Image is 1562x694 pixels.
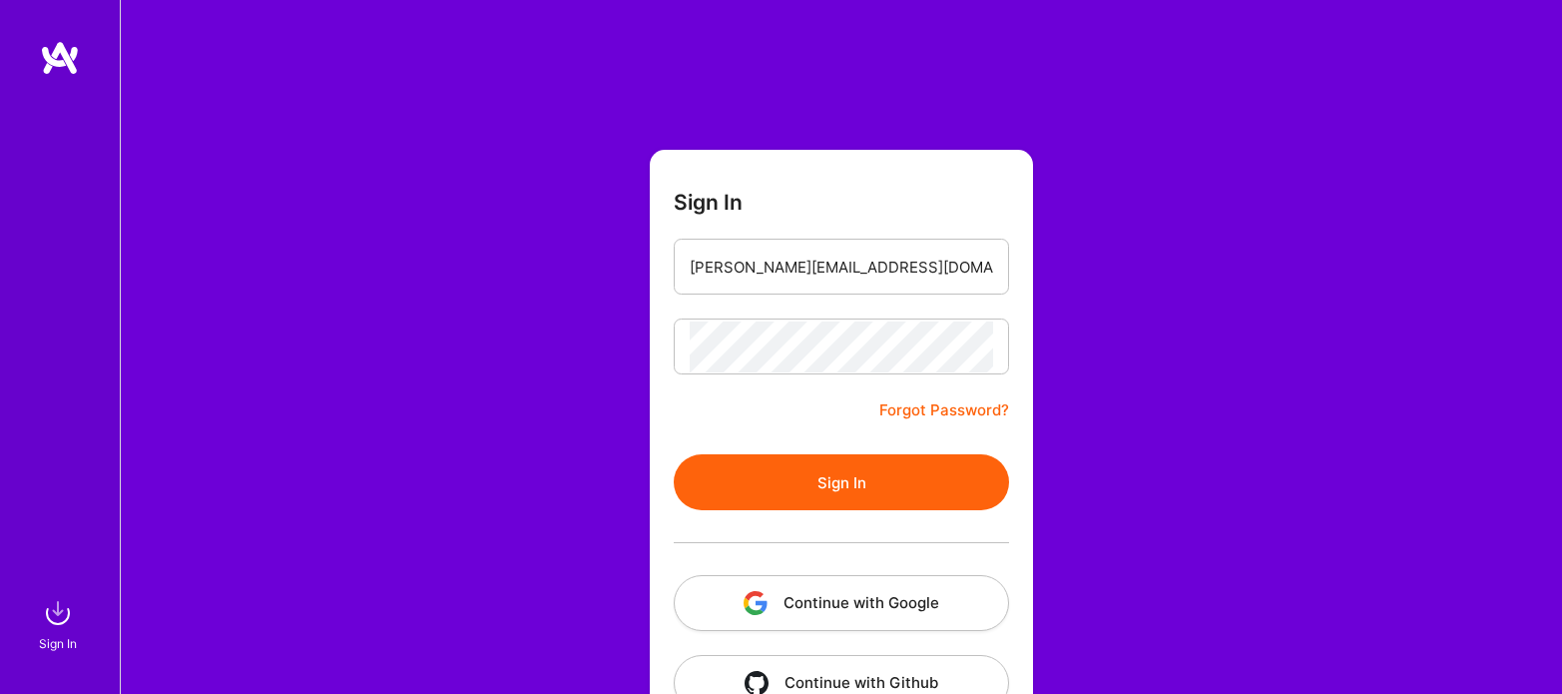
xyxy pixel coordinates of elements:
a: Forgot Password? [879,398,1009,422]
img: logo [40,40,80,76]
a: sign inSign In [42,593,78,654]
img: icon [744,591,768,615]
div: Sign In [39,633,77,654]
button: Continue with Google [674,575,1009,631]
input: Email... [690,242,993,293]
img: sign in [38,593,78,633]
h3: Sign In [674,190,743,215]
button: Sign In [674,454,1009,510]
